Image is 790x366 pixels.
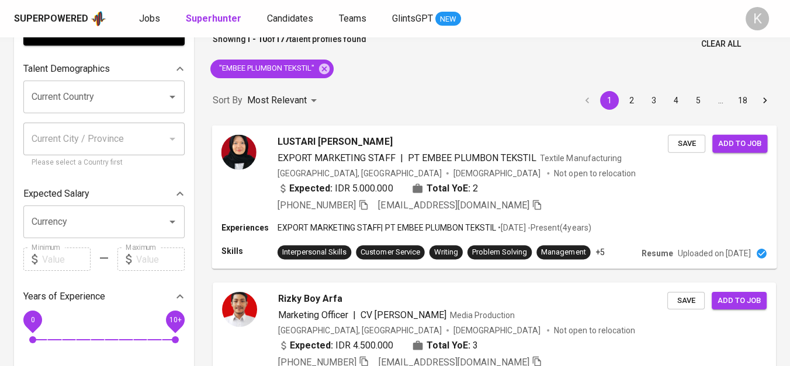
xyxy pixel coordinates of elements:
[689,91,708,110] button: Go to page 5
[450,311,515,320] span: Media Production
[378,200,529,211] span: [EMAIL_ADDRESS][DOMAIN_NAME]
[221,222,278,233] p: Experiences
[221,134,257,169] img: 49f87732a5faf6d380e0c18c17161616.jpeg
[711,95,730,106] div: …
[267,12,316,26] a: Candidates
[139,13,160,24] span: Jobs
[453,325,542,336] span: [DEMOGRAPHIC_DATA]
[275,34,289,44] b: 177
[23,62,110,76] p: Talent Demographics
[278,222,496,233] p: EXPORT MARKETING STAFF | PT EMBEE PLUMBON TEKSTIL
[282,246,347,257] div: Interpersonal Skills
[554,325,635,336] p: Not open to relocation
[361,309,446,320] span: CV [PERSON_NAME]
[595,246,605,258] p: +5
[91,10,106,27] img: app logo
[267,13,313,24] span: Candidates
[678,248,751,259] p: Uploaded on [DATE]
[289,181,332,195] b: Expected:
[427,339,470,353] b: Total YoE:
[23,290,105,304] p: Years of Experience
[554,167,635,179] p: Not open to relocation
[164,214,181,230] button: Open
[473,339,478,353] span: 3
[400,151,403,165] span: |
[210,60,334,78] div: "EMBEE PLUMBON TEKSTIL"
[540,153,621,162] span: Textile Manufacturing
[23,57,185,81] div: Talent Demographics
[712,292,767,310] button: Add to job
[14,12,88,26] div: Superpowered
[642,248,673,259] p: Resume
[712,134,767,152] button: Add to job
[136,248,185,271] input: Value
[42,248,91,271] input: Value
[472,246,527,257] div: Problem Solving
[213,33,366,55] p: Showing of talent profiles found
[164,89,181,105] button: Open
[622,91,641,110] button: Go to page 2
[667,91,685,110] button: Go to page 4
[645,91,663,110] button: Go to page 3
[427,181,470,195] b: Total YoE:
[278,152,396,163] span: EXPORT MARKETING STAFF
[674,137,699,150] span: Save
[213,126,776,269] a: LUSTARI [PERSON_NAME]EXPORT MARKETING STAFF|PT EMBEE PLUMBON TEKSTILTextile Manufacturing[GEOGRAP...
[435,13,461,25] span: NEW
[30,316,34,324] span: 0
[278,181,393,195] div: IDR 5.000.000
[756,91,774,110] button: Go to next page
[339,13,366,24] span: Teams
[541,246,585,257] div: Management
[718,294,761,308] span: Add to job
[210,63,321,74] span: "EMBEE PLUMBON TEKSTIL"
[213,93,242,107] p: Sort By
[496,222,591,233] p: • [DATE] - Present ( 4 years )
[139,12,162,26] a: Jobs
[23,187,89,201] p: Expected Salary
[434,246,458,257] div: Writing
[278,309,348,320] span: Marketing Officer
[473,181,478,195] span: 2
[453,167,542,179] span: [DEMOGRAPHIC_DATA]
[392,12,461,26] a: GlintsGPT NEW
[14,10,106,27] a: Superpoweredapp logo
[278,325,442,336] div: [GEOGRAPHIC_DATA], [GEOGRAPHIC_DATA]
[392,13,433,24] span: GlintsGPT
[278,292,342,306] span: Rizky Boy Arfa
[246,34,267,44] b: 1 - 10
[278,200,356,211] span: [PHONE_NUMBER]
[247,93,307,107] p: Most Relevant
[23,285,185,308] div: Years of Experience
[221,245,278,257] p: Skills
[697,33,746,55] button: Clear All
[32,157,176,169] p: Please select a Country first
[673,294,699,308] span: Save
[290,339,333,353] b: Expected:
[733,91,752,110] button: Go to page 18
[23,182,185,205] div: Expected Salary
[278,339,393,353] div: IDR 4.500.000
[746,7,769,30] div: K
[701,37,741,51] span: Clear All
[186,13,241,24] b: Superhunter
[600,91,619,110] button: page 1
[278,134,393,148] span: LUSTARI [PERSON_NAME]
[668,134,705,152] button: Save
[576,91,776,110] nav: pagination navigation
[353,308,356,322] span: |
[222,292,257,327] img: 50c41e38d38b2bb9f3bfa3cda0cce108.jpeg
[169,316,181,324] span: 10+
[247,90,321,111] div: Most Relevant
[361,246,420,257] div: Customer Service
[186,12,244,26] a: Superhunter
[339,12,369,26] a: Teams
[408,152,537,163] span: PT EMBEE PLUMBON TEKSTIL
[718,137,761,150] span: Add to job
[667,292,705,310] button: Save
[278,167,442,179] div: [GEOGRAPHIC_DATA], [GEOGRAPHIC_DATA]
